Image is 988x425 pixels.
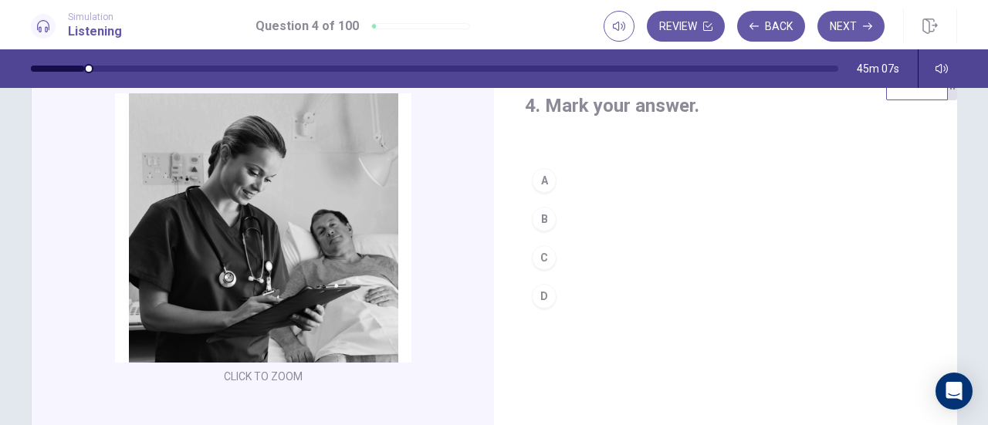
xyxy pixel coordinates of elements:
[532,245,557,270] div: C
[525,238,926,277] button: C
[525,200,926,238] button: B
[857,62,899,75] span: 45m 07s
[68,12,122,22] span: Simulation
[936,373,973,410] div: Open Intercom Messenger
[255,17,359,35] h1: Question 4 of 100
[737,11,805,42] button: Back
[647,11,725,42] button: Review
[525,93,926,118] h4: 4. Mark your answer.
[532,284,557,309] div: D
[525,161,926,200] button: A
[532,168,557,193] div: A
[817,11,885,42] button: Next
[68,22,122,41] h1: Listening
[525,277,926,315] button: D
[532,207,557,231] div: B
